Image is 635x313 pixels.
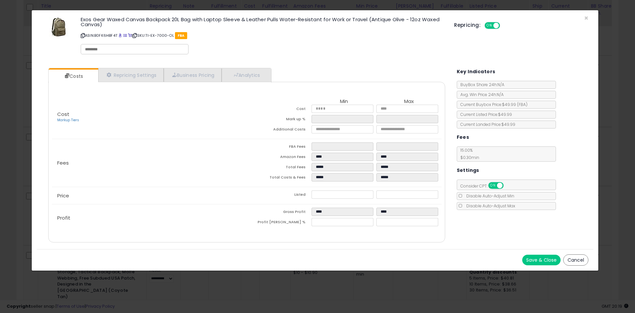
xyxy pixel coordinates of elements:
td: Additional Costs [247,125,312,135]
span: Current Landed Price: $49.99 [457,122,515,127]
p: Profit [52,215,247,221]
p: Price [52,193,247,198]
td: FBA Fees [247,142,312,153]
a: Markup Tiers [57,118,79,123]
span: OFF [499,23,510,28]
td: Mark up % [247,115,312,125]
h5: Fees [457,133,469,141]
span: 15.00 % [457,147,479,160]
a: Analytics [222,68,271,82]
span: Current Listed Price: $49.99 [457,112,512,117]
th: Max [376,99,441,105]
p: Cost [52,112,247,123]
a: BuyBox page [118,33,122,38]
span: OFF [502,183,513,188]
span: ( FBA ) [517,102,528,107]
button: Cancel [563,254,588,266]
span: Current Buybox Price: [457,102,528,107]
h5: Repricing: [454,23,481,28]
span: Avg. Win Price 24h: N/A [457,92,504,97]
h5: Settings [457,166,479,175]
span: FBA [175,32,187,39]
span: Disable Auto-Adjust Min [463,193,514,199]
span: ON [485,23,493,28]
h5: Key Indicators [457,68,495,76]
span: ON [489,183,497,188]
button: Save & Close [522,255,561,265]
span: BuyBox Share 24h: N/A [457,82,504,87]
span: Consider CPT: [457,183,512,189]
p: Fees [52,160,247,166]
span: $0.30 min [457,155,479,160]
a: Your listing only [128,33,132,38]
td: Cost [247,105,312,115]
span: Disable Auto-Adjust Max [463,203,515,209]
img: 413DBFhUEcL._SL60_.jpg [49,17,69,37]
td: Gross Profit [247,208,312,218]
span: $49.99 [502,102,528,107]
a: All offer listings [123,33,127,38]
th: Min [312,99,376,105]
td: Amazon Fees [247,153,312,163]
td: Profit [PERSON_NAME] % [247,218,312,228]
td: Total Fees [247,163,312,173]
a: Repricing Settings [98,68,164,82]
p: ASIN: B0FK6HBF4T | SKU: TI-EX-7000-OL [81,30,444,41]
td: Total Costs & Fees [247,173,312,183]
a: Costs [49,70,98,83]
h3: Exos Gear Waxed Canvas Backpack 20L Bag with Laptop Sleeve & Leather Pulls Water-Resistant for Wo... [81,17,444,27]
td: Listed [247,190,312,201]
a: Business Pricing [164,68,222,82]
span: × [584,13,588,23]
